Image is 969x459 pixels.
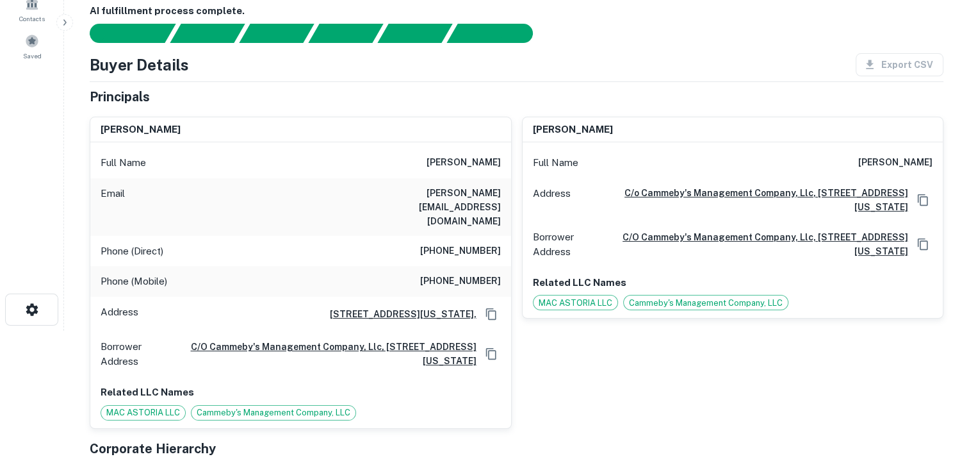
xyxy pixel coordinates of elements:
div: Principals found, still searching for contact information. This may take time... [377,24,452,43]
span: Saved [23,51,42,61]
div: Your request is received and processing... [170,24,245,43]
p: Related LLC Names [101,385,501,400]
p: Phone (Mobile) [101,274,167,289]
button: Copy Address [913,190,932,210]
span: MAC ASTORIA LLC [101,406,185,419]
button: Copy Address [913,235,932,254]
div: Principals found, AI now looking for contact information... [308,24,383,43]
h6: [PHONE_NUMBER] [420,244,501,259]
h6: [PHONE_NUMBER] [420,274,501,289]
span: MAC ASTORIA LLC [533,297,617,310]
p: Email [101,186,125,228]
p: Phone (Direct) [101,244,163,259]
div: Documents found, AI parsing details... [239,24,314,43]
h5: Corporate Hierarchy [90,439,216,458]
h6: [PERSON_NAME][EMAIL_ADDRESS][DOMAIN_NAME] [347,186,501,228]
a: Saved [4,29,60,63]
p: Full Name [533,155,578,171]
div: Sending borrower request to AI... [74,24,170,43]
h6: [PERSON_NAME] [858,155,932,171]
button: Copy Address [482,344,501,363]
h6: [PERSON_NAME] [427,155,501,171]
p: Full Name [101,155,146,171]
h4: Buyer Details [90,53,189,76]
h5: Principals [90,87,150,106]
a: C/o Cammeby's Management Company, Llc, [STREET_ADDRESS][US_STATE] [576,186,909,214]
h6: AI fulfillment process complete. [90,4,943,19]
span: Cammeby's Management Company, LLC [191,406,355,419]
iframe: Chat Widget [905,356,969,418]
a: [STREET_ADDRESS][US_STATE], [320,307,476,321]
h6: [PERSON_NAME] [101,122,181,137]
span: Contacts [19,13,45,24]
a: c/o cammeby's management company, llc, [STREET_ADDRESS][US_STATE] [608,230,908,258]
p: Borrower Address [101,339,171,369]
p: Address [101,305,138,324]
span: Cammeby's Management Company, LLC [624,297,788,310]
h6: [PERSON_NAME] [533,122,613,137]
button: Copy Address [482,305,501,324]
p: Address [533,186,571,214]
div: AI fulfillment process complete. [447,24,548,43]
a: c/o cammeby's management company, llc, [STREET_ADDRESS][US_STATE] [176,340,476,368]
p: Borrower Address [533,229,603,260]
p: Related LLC Names [533,275,933,290]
